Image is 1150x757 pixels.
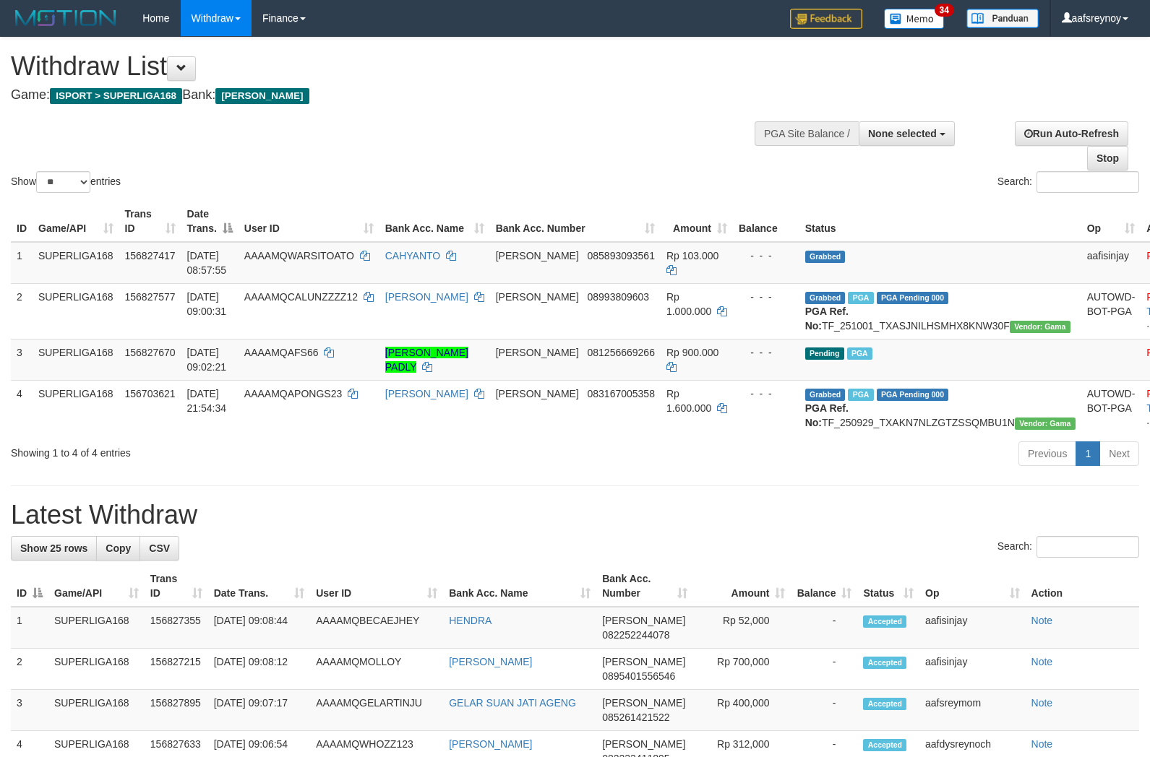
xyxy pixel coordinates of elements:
td: AUTOWD-BOT-PGA [1081,283,1141,339]
th: Trans ID: activate to sort column ascending [145,566,208,607]
span: [DATE] 08:57:55 [187,250,227,276]
span: [PERSON_NAME] [496,388,579,399]
td: 156827215 [145,649,208,690]
span: Accepted [863,739,906,751]
th: Game/API: activate to sort column ascending [33,201,119,242]
span: Accepted [863,657,906,669]
span: [PERSON_NAME] [602,656,685,667]
th: Date Trans.: activate to sort column descending [181,201,239,242]
span: Copy 08993809603 to clipboard [587,291,649,303]
div: Showing 1 to 4 of 4 entries [11,440,468,460]
a: Note [1031,656,1053,667]
a: Previous [1018,441,1076,466]
span: Accepted [863,698,906,710]
input: Search: [1037,536,1139,558]
th: Balance [733,201,799,242]
td: AAAAMQMOLLOY [310,649,443,690]
a: [PERSON_NAME] [449,656,532,667]
span: [DATE] 09:00:31 [187,291,227,317]
span: Marked by aafheankoy [848,292,873,304]
td: 4 [11,380,33,436]
span: [DATE] 21:54:34 [187,388,227,414]
span: None selected [868,128,937,139]
td: [DATE] 09:08:12 [208,649,311,690]
span: [PERSON_NAME] [496,250,579,261]
th: User ID: activate to sort column ascending [239,201,379,242]
th: Game/API: activate to sort column ascending [48,566,145,607]
a: Copy [96,536,140,561]
span: [PERSON_NAME] [215,88,309,104]
td: 1 [11,242,33,284]
a: Note [1031,697,1053,709]
td: SUPERLIGA168 [33,283,119,339]
span: Grabbed [805,251,846,263]
div: PGA Site Balance / [755,121,859,146]
label: Search: [997,536,1139,558]
td: SUPERLIGA168 [33,339,119,380]
span: Vendor URL: https://trx31.1velocity.biz [1015,418,1076,430]
a: HENDRA [449,615,492,626]
div: - - - [739,386,794,401]
th: Date Trans.: activate to sort column ascending [208,566,311,607]
span: 34 [935,4,954,17]
span: Rp 103.000 [666,250,718,261]
th: Bank Acc. Number: activate to sort column ascending [490,201,661,242]
th: Trans ID: activate to sort column ascending [119,201,181,242]
span: PGA Pending [877,292,949,304]
span: PGA Pending [877,389,949,401]
a: [PERSON_NAME] [449,738,532,750]
span: Grabbed [805,292,846,304]
th: Amount: activate to sort column ascending [661,201,733,242]
span: 156703621 [125,388,176,399]
td: 3 [11,339,33,380]
span: Pending [805,347,844,360]
td: - [791,649,857,690]
span: 156827577 [125,291,176,303]
td: [DATE] 09:07:17 [208,690,311,731]
td: SUPERLIGA168 [48,690,145,731]
span: AAAAMQAFS66 [244,347,319,358]
a: 1 [1076,441,1100,466]
th: Status: activate to sort column ascending [857,566,919,607]
th: Balance: activate to sort column ascending [791,566,857,607]
td: aafisinjay [919,607,1026,649]
td: - [791,607,857,649]
img: Button%20Memo.svg [884,9,945,29]
a: Show 25 rows [11,536,97,561]
td: SUPERLIGA168 [48,649,145,690]
td: Rp 700,000 [693,649,791,690]
span: Marked by aafheankoy [847,347,872,360]
span: AAAAMQCALUNZZZZ12 [244,291,358,303]
td: AUTOWD-BOT-PGA [1081,380,1141,436]
th: Status [799,201,1081,242]
span: Copy 083167005358 to clipboard [587,388,654,399]
span: [PERSON_NAME] [496,291,579,303]
span: Rp 1.600.000 [666,388,711,414]
a: [PERSON_NAME] PADLY [385,347,468,373]
b: PGA Ref. No: [805,306,849,332]
span: Copy 082252244078 to clipboard [602,629,669,641]
th: Op: activate to sort column ascending [1081,201,1141,242]
span: Rp 900.000 [666,347,718,358]
span: CSV [149,542,170,554]
td: TF_251001_TXASJNILHSMHX8KNW30F [799,283,1081,339]
td: - [791,690,857,731]
td: 2 [11,283,33,339]
td: aafsreymom [919,690,1026,731]
td: Rp 400,000 [693,690,791,731]
td: TF_250929_TXAKN7NLZGTZSSQMBU1N [799,380,1081,436]
td: aafisinjay [919,649,1026,690]
span: [PERSON_NAME] [602,738,685,750]
button: None selected [859,121,955,146]
span: AAAAMQAPONGS23 [244,388,342,399]
img: panduan.png [966,9,1039,28]
span: 156827417 [125,250,176,261]
input: Search: [1037,171,1139,193]
th: ID: activate to sort column descending [11,566,48,607]
a: [PERSON_NAME] [385,388,468,399]
img: Feedback.jpg [790,9,862,29]
th: Op: activate to sort column ascending [919,566,1026,607]
span: Vendor URL: https://trx31.1velocity.biz [1010,321,1070,333]
td: 2 [11,649,48,690]
th: Bank Acc. Name: activate to sort column ascending [443,566,596,607]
